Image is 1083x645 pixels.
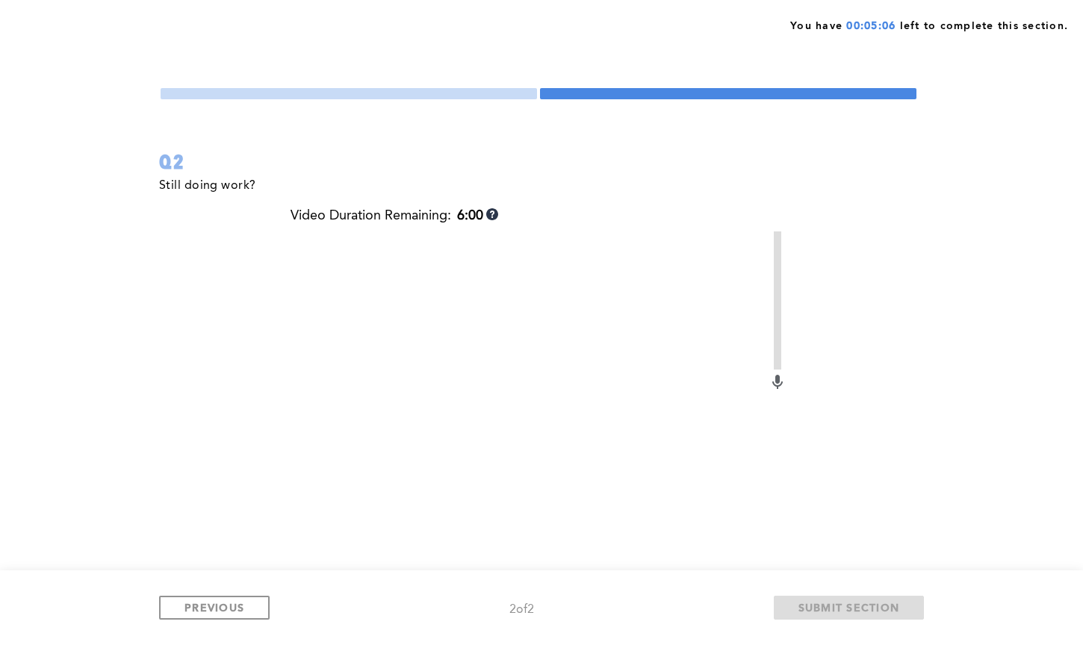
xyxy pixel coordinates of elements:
[509,599,534,620] div: 2 of 2
[184,600,244,614] span: PREVIOUS
[846,21,896,31] span: 00:05:06
[159,149,918,175] div: Q2
[457,208,483,224] b: 6:00
[291,208,498,224] div: Video Duration Remaining:
[159,596,270,620] button: PREVIOUS
[790,15,1068,34] span: You have left to complete this section.
[159,175,255,196] p: Still doing work?
[798,600,900,614] span: SUBMIT SECTION
[774,596,925,620] button: SUBMIT SECTION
